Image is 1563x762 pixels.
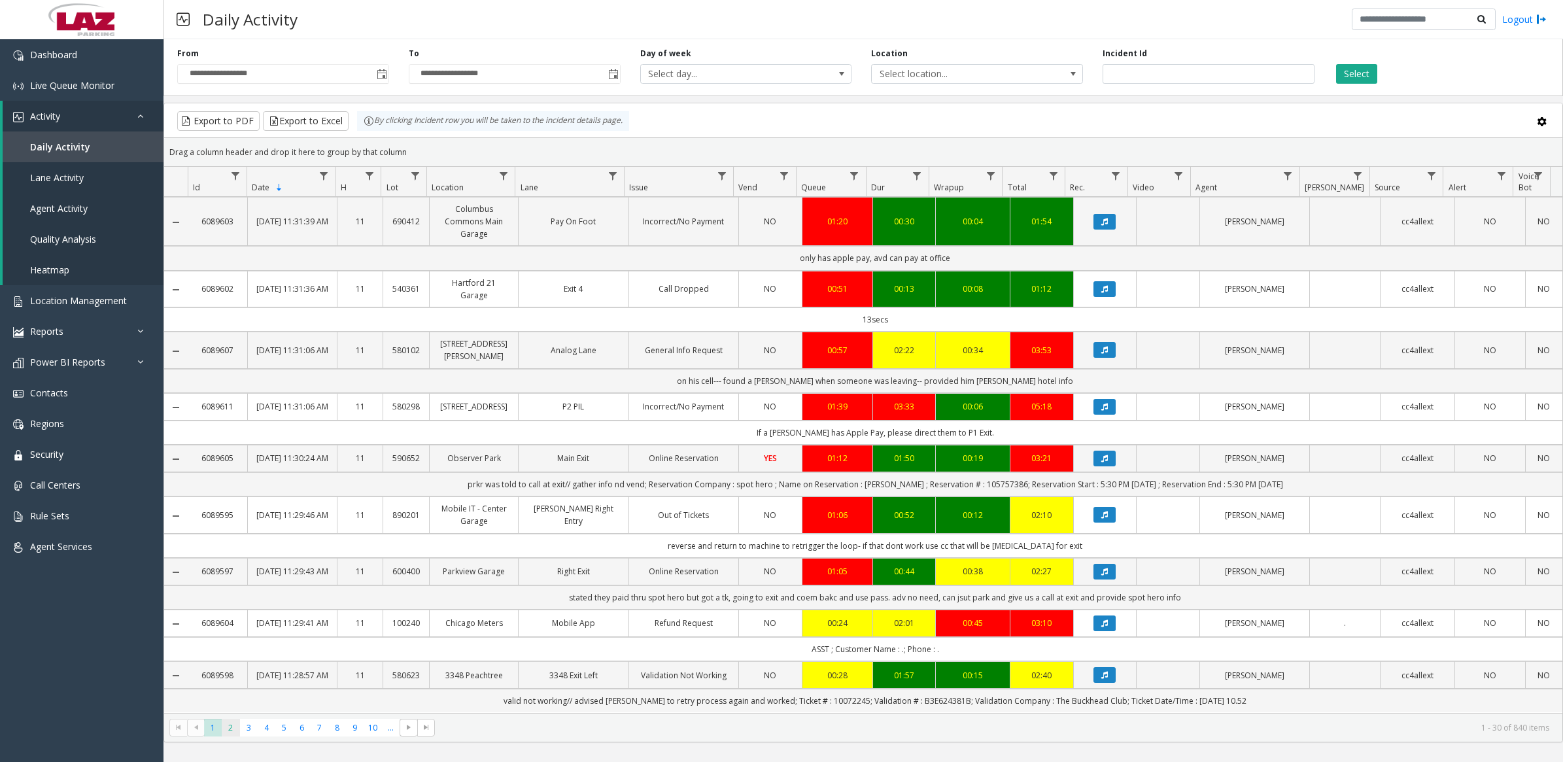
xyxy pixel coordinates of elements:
span: Go to the next page [400,719,417,737]
span: Page 2 [222,719,239,736]
span: Call Centers [30,479,80,491]
a: Agent Filter Menu [1279,167,1297,184]
img: 'icon' [13,358,24,368]
a: 00:08 [944,283,1002,295]
a: 01:12 [1018,283,1065,295]
a: Date Filter Menu [315,167,332,184]
div: 00:45 [944,617,1002,629]
a: 11 [345,344,375,356]
a: Incorrect/No Payment [637,400,730,413]
div: Data table [164,167,1562,712]
a: 00:34 [944,344,1002,356]
a: 6089605 [196,452,239,464]
a: NO [1534,215,1554,228]
a: 6089603 [196,215,239,228]
a: 03:21 [1018,452,1065,464]
a: [PERSON_NAME] Right Entry [526,502,620,527]
span: NO [764,401,776,412]
a: 600400 [391,565,421,578]
a: 00:24 [810,617,865,629]
span: NO [764,617,776,629]
a: [PERSON_NAME] [1208,565,1301,578]
a: 02:01 [881,617,928,629]
a: 00:15 [944,669,1002,682]
a: Location Filter Menu [494,167,512,184]
span: Heatmap [30,264,69,276]
a: Mobile App [526,617,620,629]
a: 02:27 [1018,565,1065,578]
a: 01:05 [810,565,865,578]
a: [DATE] 11:31:39 AM [256,215,328,228]
img: 'icon' [13,511,24,522]
a: Vend Filter Menu [776,167,793,184]
div: 00:44 [881,565,928,578]
a: Dur Filter Menu [908,167,926,184]
a: 01:50 [881,452,928,464]
a: NO [747,215,794,228]
a: 690412 [391,215,421,228]
span: Toggle popup [606,65,620,83]
a: 00:57 [810,344,865,356]
a: cc4allext [1388,669,1447,682]
span: Select day... [641,65,809,83]
a: NO [1534,452,1554,464]
span: Select location... [872,65,1040,83]
a: cc4allext [1388,565,1447,578]
a: Mobile IT - Center Garage [438,502,510,527]
span: Page 5 [275,719,293,736]
span: Page 9 [346,719,364,736]
span: Reports [30,325,63,338]
a: 3348 Peachtree [438,669,510,682]
div: 03:33 [881,400,928,413]
a: Chicago Meters [438,617,510,629]
a: 01:54 [1018,215,1065,228]
span: Agent Services [30,540,92,553]
a: NO [1463,565,1517,578]
a: [PERSON_NAME] [1208,283,1301,295]
a: General Info Request [637,344,730,356]
a: YES [747,452,794,464]
a: NO [1463,215,1517,228]
a: Source Filter Menu [1422,167,1440,184]
a: Collapse Details [164,670,188,681]
a: Voice Bot Filter Menu [1530,167,1547,184]
a: [PERSON_NAME] [1208,400,1301,413]
a: 00:13 [881,283,928,295]
td: reverse and return to machine to retrigger the loop- if that dont work use cc that will be [MEDIC... [188,534,1562,558]
a: 00:06 [944,400,1002,413]
div: 02:40 [1018,669,1065,682]
div: 00:19 [944,452,1002,464]
img: 'icon' [13,296,24,307]
a: Collapse Details [164,454,188,464]
span: Dashboard [30,48,77,61]
a: [PERSON_NAME] [1208,452,1301,464]
a: 00:52 [881,509,928,521]
div: 00:38 [944,565,1002,578]
a: NO [1534,283,1554,295]
a: [PERSON_NAME] [1208,344,1301,356]
a: . [1318,617,1372,629]
a: NO [1463,400,1517,413]
img: 'icon' [13,419,24,430]
a: NO [1534,509,1554,521]
a: Right Exit [526,565,620,578]
a: Columbus Commons Main Garage [438,203,510,241]
td: prkr was told to call at exit// gather info nd vend; Reservation Company : spot hero ; Name on Re... [188,472,1562,496]
a: Collapse Details [164,402,188,413]
span: Lot [386,182,398,193]
a: Agent Activity [3,193,163,224]
a: Quality Analysis [3,224,163,254]
a: cc4allext [1388,509,1447,521]
div: 00:51 [810,283,865,295]
a: Total Filter Menu [1044,167,1062,184]
img: 'icon' [13,389,24,399]
div: 01:39 [810,400,865,413]
img: 'icon' [13,450,24,460]
a: Queue Filter Menu [846,167,863,184]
